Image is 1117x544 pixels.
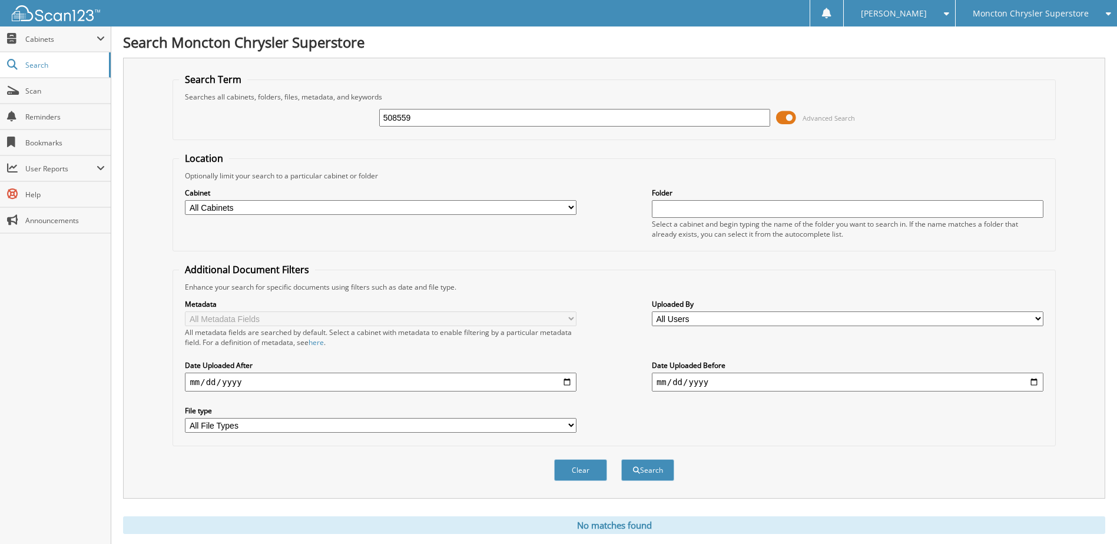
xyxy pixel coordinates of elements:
[973,10,1089,17] span: Moncton Chrysler Superstore
[803,114,855,122] span: Advanced Search
[25,112,105,122] span: Reminders
[123,516,1105,534] div: No matches found
[652,360,1043,370] label: Date Uploaded Before
[861,10,927,17] span: [PERSON_NAME]
[309,337,324,347] a: here
[25,34,97,44] span: Cabinets
[652,188,1043,198] label: Folder
[185,327,576,347] div: All metadata fields are searched by default. Select a cabinet with metadata to enable filtering b...
[179,282,1049,292] div: Enhance your search for specific documents using filters such as date and file type.
[185,406,576,416] label: File type
[652,373,1043,392] input: end
[652,219,1043,239] div: Select a cabinet and begin typing the name of the folder you want to search in. If the name match...
[185,360,576,370] label: Date Uploaded After
[25,60,103,70] span: Search
[25,190,105,200] span: Help
[185,188,576,198] label: Cabinet
[179,152,229,165] legend: Location
[123,32,1105,52] h1: Search Moncton Chrysler Superstore
[179,263,315,276] legend: Additional Document Filters
[25,164,97,174] span: User Reports
[179,171,1049,181] div: Optionally limit your search to a particular cabinet or folder
[25,215,105,225] span: Announcements
[25,138,105,148] span: Bookmarks
[12,5,100,21] img: scan123-logo-white.svg
[185,373,576,392] input: start
[621,459,674,481] button: Search
[185,299,576,309] label: Metadata
[179,73,247,86] legend: Search Term
[179,92,1049,102] div: Searches all cabinets, folders, files, metadata, and keywords
[652,299,1043,309] label: Uploaded By
[25,86,105,96] span: Scan
[554,459,607,481] button: Clear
